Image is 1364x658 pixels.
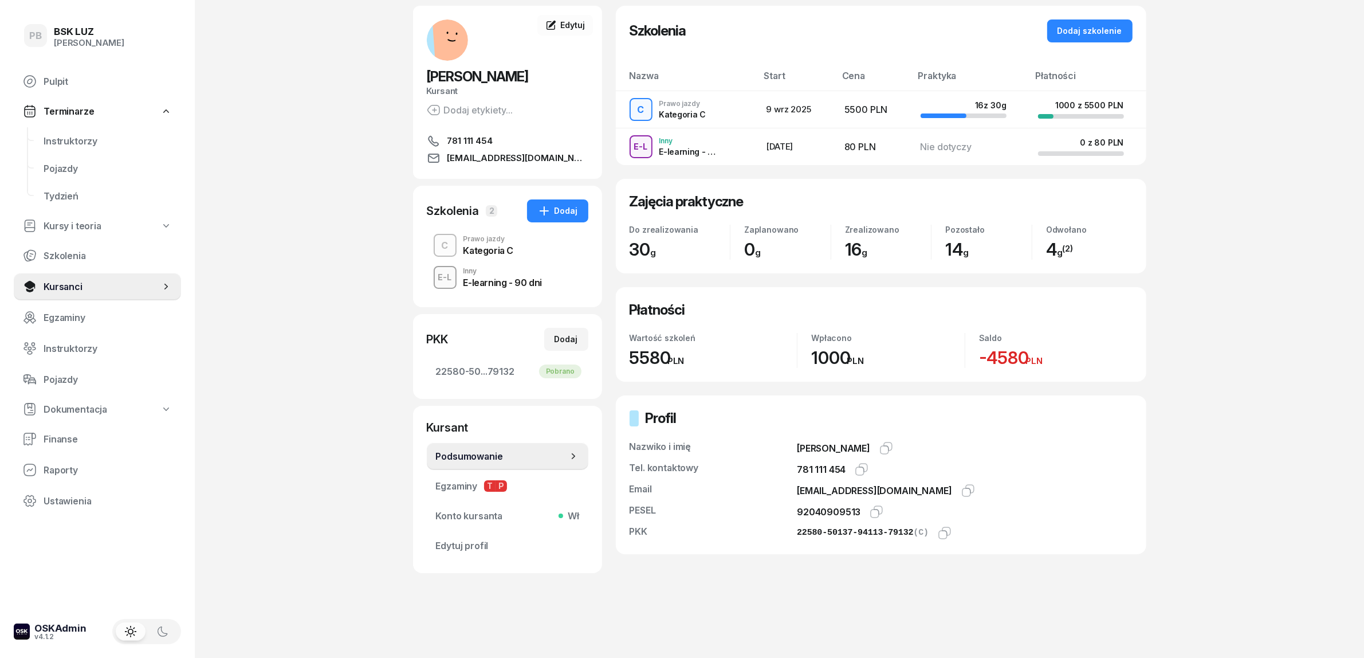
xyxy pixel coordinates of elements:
a: Finanse [14,425,181,453]
div: Kursant [427,86,588,96]
a: Ustawienia [14,487,181,515]
div: Zrealizowano [845,225,931,234]
div: 0 z 80 PLN [1080,138,1123,147]
small: g [1057,247,1063,258]
div: Saldo [979,333,1133,343]
sup: (2) [1063,243,1074,254]
div: E-learning - 90 dni [463,278,542,287]
span: 16 [845,239,868,260]
div: Kategoria C [463,246,514,255]
div: 16 z 30g [975,100,1007,110]
span: Raporty [44,465,172,476]
span: Podsumowanie [436,451,568,462]
div: Dodaj [555,332,578,346]
img: logo-xs-dark@2x.png [14,624,30,640]
div: PKK [427,331,449,347]
div: v4.1.2 [34,633,87,640]
div: Do zrealizowania [630,225,730,234]
small: PLN [1025,355,1043,366]
span: Edytuj profil [436,540,579,551]
span: 22580-50...79132 [436,366,579,377]
div: 1000 [811,347,965,368]
small: g [862,247,867,258]
div: Wpłacono [811,333,965,343]
button: Dodaj [527,199,588,222]
div: 22580-50137-94113-79132 [797,528,929,538]
button: C [434,234,457,257]
a: Instruktorzy [34,127,181,155]
a: Edytuj [537,15,592,36]
span: Kursy i teoria [44,221,101,232]
div: -4580 [979,347,1133,368]
span: Egzaminy [44,312,172,323]
a: 22580-50...79132Pobrano [427,358,588,385]
span: 4 [1046,239,1063,260]
span: Wł [563,511,579,522]
button: Dodaj etykiety... [427,103,513,117]
span: Instruktorzy [44,136,172,147]
span: Terminarze [44,106,94,117]
div: Pobrano [539,365,581,378]
div: 92040909513 [797,507,860,518]
div: [PERSON_NAME] [54,38,124,48]
div: 781 111 454 [797,464,846,475]
button: E-L [434,266,457,289]
th: Start [757,70,835,91]
span: 2 [486,205,497,217]
div: BSK LUZ [54,27,124,37]
span: [PERSON_NAME] [427,68,529,85]
div: Dodaj szkolenie [1058,24,1122,38]
span: 14 [945,239,969,260]
a: Konto kursantaWł [427,502,588,530]
a: Podsumowanie [427,442,588,470]
a: Kursy i teoria [14,213,181,238]
div: Tel. kontaktowy [630,463,797,473]
a: Instruktorzy [14,335,181,362]
a: Terminarze [14,99,181,124]
span: Egzaminy [436,480,579,492]
small: PLN [667,355,685,366]
button: Dodaj [544,328,588,351]
h2: Zajęcia praktyczne [630,193,744,211]
a: Raporty [14,456,181,484]
a: Egzaminy [14,304,181,331]
a: [EMAIL_ADDRESS][DOMAIN_NAME] [427,151,588,165]
span: Konto kursanta [436,511,579,522]
div: Nie dotyczy [921,138,1007,156]
span: Instruktorzy [44,343,172,354]
div: Kursant [427,420,588,436]
div: PKK [630,526,797,537]
div: Zaplanowano [744,225,831,234]
span: Finanse [44,434,172,445]
div: Prawo jazdy [463,236,514,242]
span: Pojazdy [44,163,172,174]
span: [PERSON_NAME] [797,442,870,454]
th: Płatności [1029,70,1146,91]
a: Dokumentacja [14,397,181,422]
span: [EMAIL_ADDRESS][DOMAIN_NAME] [447,151,588,165]
th: Cena [835,70,911,91]
span: Dokumentacja [44,404,107,415]
span: P [496,480,507,492]
span: Ustawienia [44,496,172,507]
div: 80 PLN [844,142,902,152]
a: EgzaminyTP [427,472,588,500]
span: Pojazdy [44,374,172,385]
span: 30 [630,239,657,260]
div: [EMAIL_ADDRESS][DOMAIN_NAME] [797,485,952,496]
div: Pozostało [945,225,1032,234]
div: 9 wrz 2025 [766,104,826,115]
a: Szkolenia [14,242,181,269]
span: 781 111 454 [447,134,493,148]
a: Edytuj profil [427,532,588,559]
span: (C) [914,528,929,538]
span: Nazwiko i imię [630,441,691,452]
a: Kursanci [14,273,181,300]
div: Email [630,484,797,495]
button: Dodaj szkolenie [1047,19,1133,42]
a: Pojazdy [14,366,181,393]
button: CPrawo jazdyKategoria C [427,229,588,261]
span: PB [29,31,42,41]
div: 5500 PLN [844,104,902,115]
